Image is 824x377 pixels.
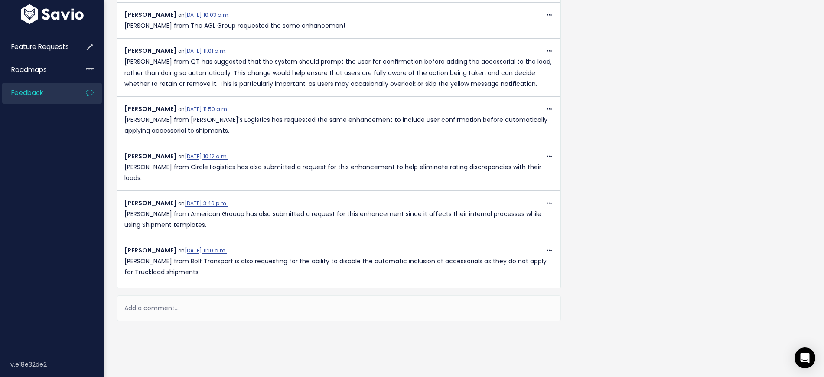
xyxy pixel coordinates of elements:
span: [PERSON_NAME] [124,246,176,255]
div: Add a comment... [117,295,561,321]
a: Feature Requests [2,37,72,57]
span: Feedback [11,88,43,97]
span: [PERSON_NAME] [124,10,176,19]
span: on [178,247,227,254]
p: [PERSON_NAME] from Bolt Transport is also requesting for the ability to disable the automatic inc... [124,256,554,278]
a: [DATE] 11:10 a.m. [185,247,227,254]
a: [DATE] 11:01 a.m. [185,48,227,55]
span: on [178,153,228,160]
span: on [178,12,230,19]
div: Open Intercom Messenger [795,347,815,368]
a: [DATE] 10:12 a.m. [185,153,228,160]
span: Roadmaps [11,65,47,74]
span: on [178,48,227,55]
span: [PERSON_NAME] [124,199,176,207]
p: [PERSON_NAME] from Circle Logistics has also submitted a request for this enhancement to help eli... [124,162,554,184]
span: Feature Requests [11,42,69,51]
img: logo-white.9d6f32f41409.svg [19,4,86,24]
a: [DATE] 3:46 p.m. [185,200,228,207]
div: v.e18e32de2 [10,353,104,376]
a: [DATE] 11:50 a.m. [185,106,228,113]
span: [PERSON_NAME] [124,152,176,161]
a: Roadmaps [2,60,72,80]
span: [PERSON_NAME] [124,46,176,55]
span: on [178,200,228,207]
a: Feedback [2,83,72,103]
p: [PERSON_NAME] from QT has suggested that the system should prompt the user for confirmation befor... [124,56,554,89]
a: [DATE] 10:03 a.m. [185,12,230,19]
p: [PERSON_NAME] from American Grouup has also submitted a request for this enhancement since it aff... [124,209,554,230]
span: on [178,106,228,113]
p: [PERSON_NAME] from The AGL Group requested the same enhancement [124,20,554,31]
span: [PERSON_NAME] [124,105,176,113]
p: [PERSON_NAME] from [PERSON_NAME]'s Logistics has requested the same enhancement to include user c... [124,115,554,136]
